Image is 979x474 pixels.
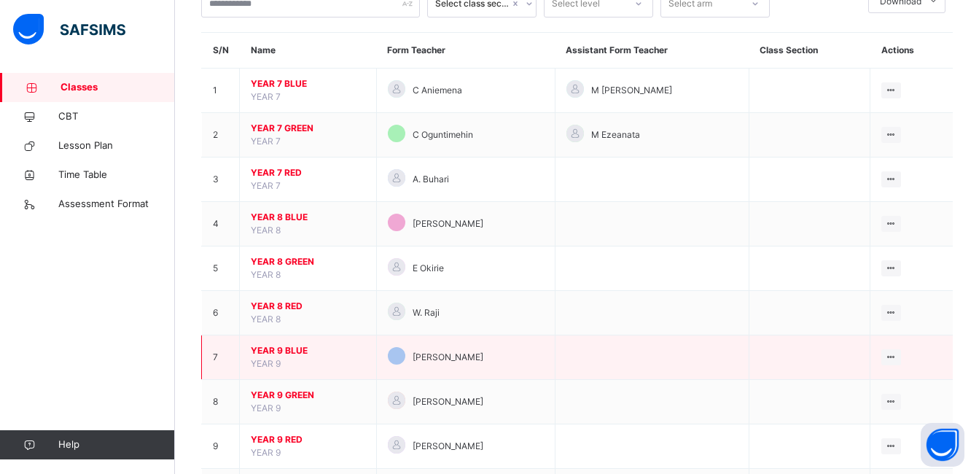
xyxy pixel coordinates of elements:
span: YEAR 9 GREEN [251,389,365,402]
span: [PERSON_NAME] [413,217,483,230]
span: YEAR 8 [251,314,281,325]
span: YEAR 8 BLUE [251,211,365,224]
td: 3 [202,158,240,202]
th: S/N [202,33,240,69]
td: 1 [202,69,240,113]
span: M [PERSON_NAME] [591,84,672,97]
span: YEAR 7 RED [251,166,365,179]
span: [PERSON_NAME] [413,440,483,453]
td: 9 [202,424,240,469]
span: YEAR 9 BLUE [251,344,365,357]
td: 6 [202,291,240,335]
button: Open asap [921,423,964,467]
span: [PERSON_NAME] [413,351,483,364]
span: A. Buhari [413,173,449,186]
td: 2 [202,113,240,158]
th: Actions [870,33,953,69]
th: Name [240,33,377,69]
span: YEAR 9 [251,403,281,413]
th: Form Teacher [376,33,555,69]
span: YEAR 9 [251,447,281,458]
span: YEAR 7 [251,180,281,191]
span: YEAR 7 GREEN [251,122,365,135]
span: YEAR 8 RED [251,300,365,313]
span: YEAR 8 [251,269,281,280]
span: Classes [61,80,175,95]
th: Class Section [749,33,870,69]
span: YEAR 8 GREEN [251,255,365,268]
td: 5 [202,246,240,291]
span: Assessment Format [58,197,175,211]
span: C Oguntimehin [413,128,473,141]
td: 8 [202,380,240,424]
span: W. Raji [413,306,440,319]
span: [PERSON_NAME] [413,395,483,408]
span: E Okirie [413,262,444,275]
span: YEAR 7 [251,136,281,147]
img: safsims [13,14,125,44]
span: C Aniemena [413,84,462,97]
span: YEAR 8 [251,225,281,236]
span: Help [58,438,174,452]
td: 7 [202,335,240,380]
td: 4 [202,202,240,246]
span: YEAR 7 [251,91,281,102]
span: Lesson Plan [58,139,175,153]
span: YEAR 9 [251,358,281,369]
span: YEAR 9 RED [251,433,365,446]
span: Time Table [58,168,175,182]
span: YEAR 7 BLUE [251,77,365,90]
span: CBT [58,109,175,124]
span: M Ezeanata [591,128,640,141]
th: Assistant Form Teacher [555,33,749,69]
